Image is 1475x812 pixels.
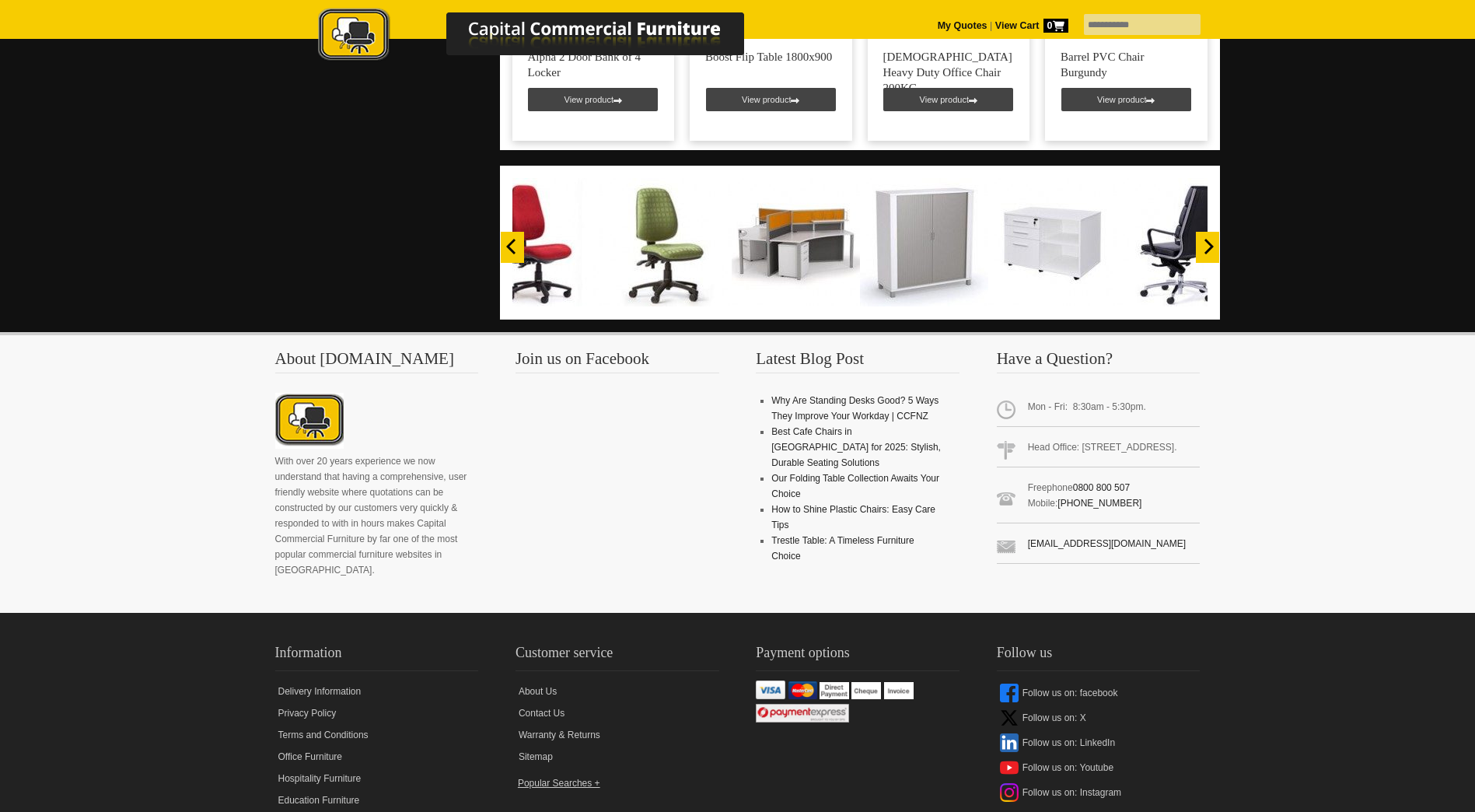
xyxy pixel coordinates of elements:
h3: Join us on Facebook [516,351,719,373]
a: Education Furniture [275,789,479,811]
h3: Have a Question? [997,351,1201,373]
img: VISA [756,681,785,699]
img: instagram-icon [1000,783,1019,802]
img: 11 [1117,178,1245,306]
a: Hospitality Furniture [275,768,479,789]
img: 12 [988,178,1117,306]
a: Our Folding Table Collection Awaits Your Choice [771,473,939,499]
a: Best Cafe Chairs in [GEOGRAPHIC_DATA] for 2025: Stylish, Durable Seating Solutions [771,426,941,468]
strong: View Cart [995,20,1068,31]
a: Contact Us [516,702,719,724]
img: 03 [603,178,732,306]
a: Capital Commercial Furniture Logo [275,8,820,69]
img: About CCFNZ Logo [275,393,344,449]
h2: Payment options [756,641,959,671]
a: My Quotes [938,20,987,31]
a: [EMAIL_ADDRESS][DOMAIN_NAME] [1028,538,1186,549]
img: 02 [732,178,860,306]
img: x-icon [1000,709,1019,727]
span: Head Office: [STREET_ADDRESS]. [997,433,1201,467]
img: linkedin-icon [1000,733,1019,752]
img: Capital Commercial Furniture Logo [275,8,820,65]
h3: About [DOMAIN_NAME] [275,351,479,373]
button: Previous [501,232,524,263]
span: 0 [1043,19,1068,33]
img: Windcave / Payment Express [756,704,849,723]
img: facebook-icon [1000,684,1019,702]
img: youtube-icon [1000,758,1019,777]
a: View Cart0 [992,20,1068,31]
img: 04 [475,178,603,306]
a: Follow us on: Instagram [997,780,1201,805]
a: Warranty & Returns [516,724,719,746]
a: Follow us on: facebook [997,681,1201,705]
span: Mon - Fri: 8:30am - 5:30pm. [997,393,1201,427]
a: Follow us on: LinkedIn [997,730,1201,755]
a: Terms and Conditions [275,724,479,746]
h2: Follow us [997,641,1201,671]
a: 0800 800 507 [1073,482,1130,493]
img: Mastercard [788,681,817,699]
h2: Information [275,641,479,671]
a: Privacy Policy [275,702,479,724]
h3: Latest Blog Post [756,351,959,373]
img: 01 [860,178,988,306]
a: Why Are Standing Desks Good? 5 Ways They Improve Your Workday | CCFNZ [771,395,938,422]
img: Cheque [851,682,881,698]
a: Follow us on: Youtube [997,755,1201,780]
span: Freephone Mobile: [997,474,1201,523]
a: [PHONE_NUMBER] [1057,498,1141,509]
a: How to Shine Plastic Chairs: Easy Care Tips [771,504,935,530]
a: Follow us on: X [997,705,1201,730]
a: Trestle Table: A Timeless Furniture Choice [771,535,914,562]
p: With over 20 years experience we now understand that having a comprehensive, user friendly websit... [275,453,479,578]
button: Next [1196,232,1219,263]
a: Delivery Information [275,681,479,702]
a: Office Furniture [275,746,479,768]
iframe: fb:page Facebook Social Plugin [516,393,718,564]
a: About Us [516,681,719,702]
h2: Customer service [516,641,719,671]
a: Sitemap [516,746,719,768]
img: Direct Payment [820,682,849,698]
img: Invoice [884,682,914,698]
